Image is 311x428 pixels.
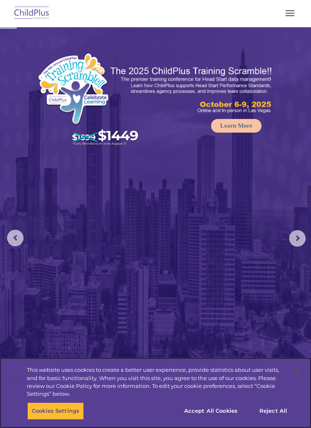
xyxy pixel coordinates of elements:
span: Phone number [134,82,169,88]
button: Cookies Settings [27,402,84,420]
div: This website uses cookies to create a better user experience, provide statistics about user visit... [27,366,289,398]
button: Accept All Cookies [180,402,242,420]
a: Learn More [211,119,261,133]
button: Reject All [247,402,299,420]
span: Last name [134,48,159,54]
button: Close [289,362,307,380]
img: ChildPlus by Procare Solutions [12,4,51,23]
